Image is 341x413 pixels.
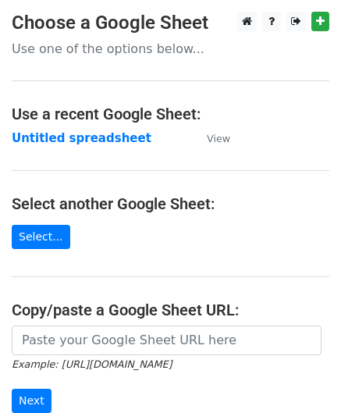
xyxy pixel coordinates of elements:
h4: Use a recent Google Sheet: [12,105,329,123]
input: Next [12,389,52,413]
h4: Select another Google Sheet: [12,194,329,213]
a: Untitled spreadsheet [12,131,151,145]
h4: Copy/paste a Google Sheet URL: [12,301,329,319]
a: View [191,131,230,145]
a: Select... [12,225,70,249]
small: Example: [URL][DOMAIN_NAME] [12,358,172,370]
input: Paste your Google Sheet URL here [12,326,321,355]
small: View [207,133,230,144]
p: Use one of the options below... [12,41,329,57]
h3: Choose a Google Sheet [12,12,329,34]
